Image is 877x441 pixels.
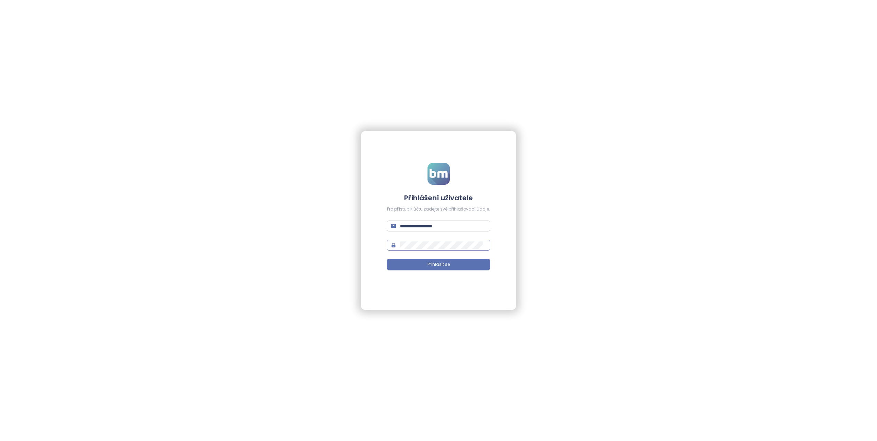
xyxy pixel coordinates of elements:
[391,243,396,248] span: lock
[428,261,450,268] span: Přihlásit se
[387,259,490,270] button: Přihlásit se
[428,163,450,185] img: logo
[387,193,490,203] h4: Přihlášení uživatele
[391,224,396,228] span: mail
[387,206,490,213] div: Pro přístup k účtu zadejte své přihlašovací údaje.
